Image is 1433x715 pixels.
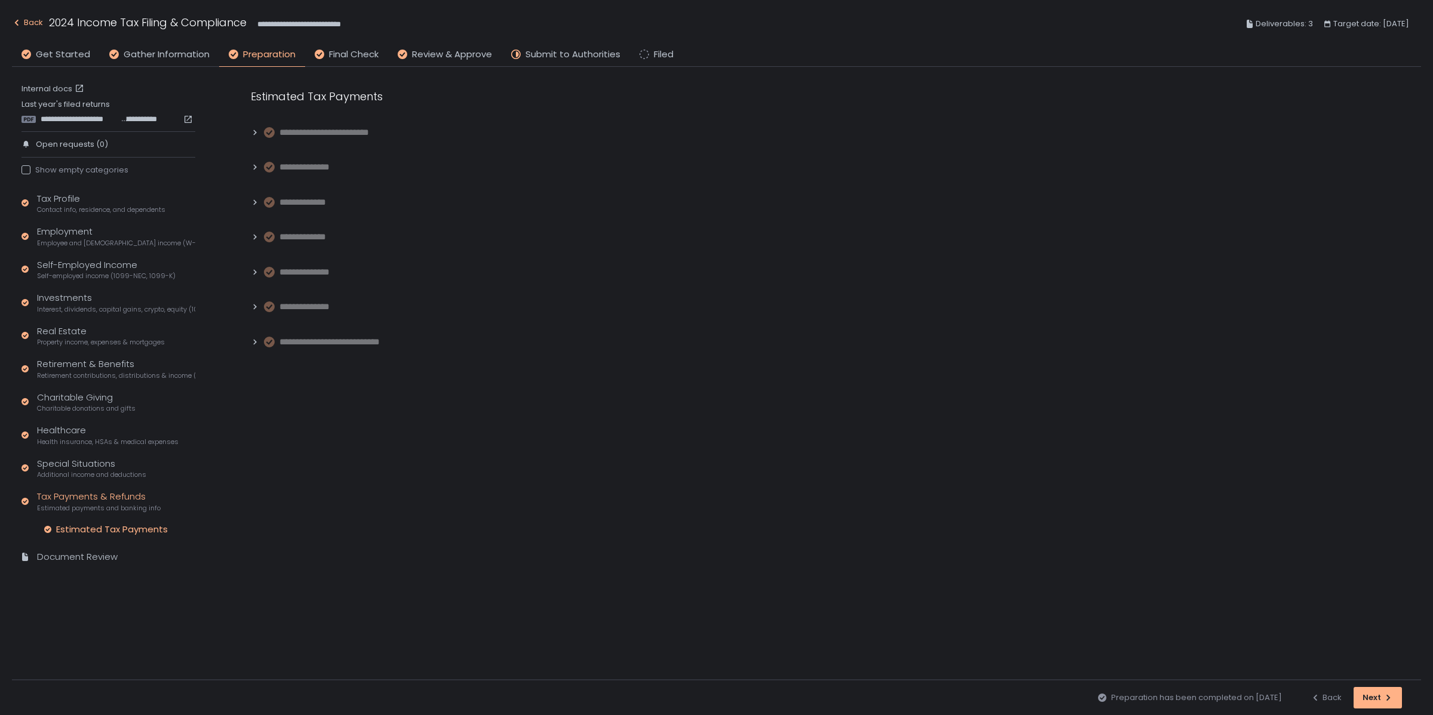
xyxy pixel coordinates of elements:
span: Property income, expenses & mortgages [37,338,165,347]
a: Internal docs [21,84,87,94]
span: Additional income and deductions [37,470,146,479]
span: Self-employed income (1099-NEC, 1099-K) [37,272,176,281]
div: Back [12,16,43,30]
div: Estimated Tax Payments [56,523,168,535]
span: Get Started [36,48,90,61]
span: Final Check [329,48,379,61]
div: Healthcare [37,424,179,446]
span: Target date: [DATE] [1333,17,1409,31]
span: Retirement contributions, distributions & income (1099-R, 5498) [37,371,195,380]
div: Employment [37,225,195,248]
span: Interest, dividends, capital gains, crypto, equity (1099s, K-1s) [37,305,195,314]
span: Open requests (0) [36,139,108,150]
span: Filed [654,48,674,61]
button: Next [1354,687,1402,708]
span: Charitable donations and gifts [37,404,136,413]
span: Review & Approve [412,48,492,61]
span: Gather Information [124,48,210,61]
div: Investments [37,291,195,314]
div: Self-Employed Income [37,258,176,281]
div: Last year's filed returns [21,99,195,124]
div: Estimated Tax Payments [251,88,824,104]
span: Estimated payments and banking info [37,504,161,513]
div: Special Situations [37,457,146,480]
div: Real Estate [37,325,165,347]
span: Employee and [DEMOGRAPHIC_DATA] income (W-2s) [37,239,195,248]
div: Back [1311,692,1342,703]
span: Preparation has been completed on [DATE] [1111,692,1282,703]
div: Tax Profile [37,192,165,215]
span: Submit to Authorities [525,48,620,61]
div: Charitable Giving [37,391,136,414]
button: Back [12,14,43,34]
div: Tax Payments & Refunds [37,490,161,513]
span: Preparation [243,48,296,61]
div: Next [1363,692,1393,703]
span: Deliverables: 3 [1256,17,1313,31]
h1: 2024 Income Tax Filing & Compliance [49,14,247,30]
button: Back [1311,687,1342,708]
div: Document Review [37,550,118,564]
span: Health insurance, HSAs & medical expenses [37,437,179,446]
span: Contact info, residence, and dependents [37,205,165,214]
div: Retirement & Benefits [37,357,195,380]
